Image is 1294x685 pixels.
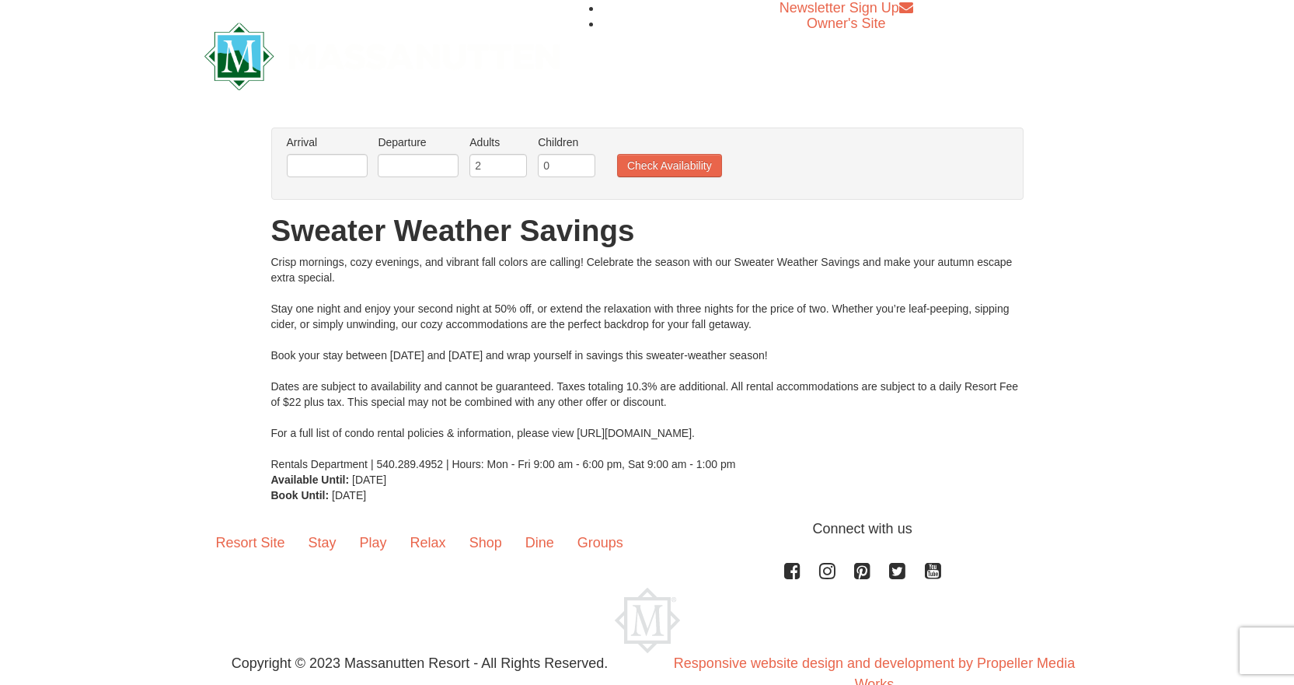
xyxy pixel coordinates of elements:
[204,23,560,90] img: Massanutten Resort Logo
[807,16,885,31] a: Owner's Site
[378,135,459,150] label: Departure
[193,653,647,674] p: Copyright © 2023 Massanutten Resort - All Rights Reserved.
[617,154,722,177] button: Check Availability
[204,519,297,567] a: Resort Site
[287,135,368,150] label: Arrival
[399,519,458,567] a: Relax
[615,588,680,653] img: Massanutten Resort Logo
[352,474,386,486] span: [DATE]
[297,519,348,567] a: Stay
[271,254,1024,472] div: Crisp mornings, cozy evenings, and vibrant fall colors are calling! Celebrate the season with our...
[271,474,350,486] strong: Available Until:
[348,519,399,567] a: Play
[204,36,560,72] a: Massanutten Resort
[458,519,514,567] a: Shop
[271,215,1024,246] h1: Sweater Weather Savings
[271,489,330,502] strong: Book Until:
[566,519,635,567] a: Groups
[332,489,366,502] span: [DATE]
[469,135,527,150] label: Adults
[204,519,1090,540] p: Connect with us
[538,135,595,150] label: Children
[514,519,566,567] a: Dine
